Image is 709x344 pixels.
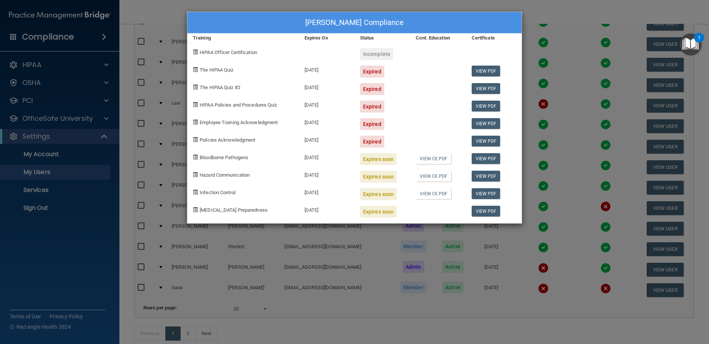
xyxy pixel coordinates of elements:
span: Hazard Communication [200,172,250,178]
div: Expired [360,101,384,113]
div: Incomplete [360,48,393,60]
div: [PERSON_NAME] Compliance [187,12,522,34]
a: View PDF [472,153,500,164]
div: [DATE] [299,78,354,95]
a: View PDF [472,188,500,199]
div: Expired [360,83,384,95]
a: View PDF [472,171,500,182]
a: View PDF [472,136,500,146]
div: [DATE] [299,113,354,130]
span: Policies Acknowledgment [200,137,255,143]
a: View PDF [472,66,500,76]
span: The HIPAA Quiz #2 [200,85,240,90]
span: Employee Training Acknowledgment [200,120,278,125]
div: Expires On [299,34,354,42]
span: [MEDICAL_DATA] Preparedness [200,207,268,213]
div: Cont. Education [410,34,466,42]
a: View CE PDF [416,153,451,164]
div: Expires soon [360,153,397,165]
span: Infection Control [200,190,235,195]
div: Expires soon [360,188,397,200]
div: Expires soon [360,171,397,183]
div: [DATE] [299,183,354,200]
div: Expired [360,66,384,78]
div: [DATE] [299,148,354,165]
div: Expires soon [360,206,397,218]
a: View PDF [472,101,500,111]
span: HIPAA Policies and Procedures Quiz [200,102,277,108]
div: [DATE] [299,165,354,183]
div: Expired [360,118,384,130]
a: View PDF [472,83,500,94]
span: The HIPAA Quiz [200,67,233,73]
div: [DATE] [299,130,354,148]
div: Status [354,34,410,42]
div: Expired [360,136,384,148]
span: Bloodborne Pathogens [200,155,248,160]
div: Certificate [466,34,522,42]
button: Open Resource Center, 1 new notification [680,34,702,56]
div: 1 [698,38,700,47]
span: HIPAA Officer Certification [200,50,257,55]
div: [DATE] [299,200,354,218]
div: [DATE] [299,60,354,78]
a: View PDF [472,118,500,129]
div: Training [187,34,299,42]
a: View PDF [472,206,500,217]
a: View CE PDF [416,171,451,182]
div: [DATE] [299,95,354,113]
a: View CE PDF [416,188,451,199]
